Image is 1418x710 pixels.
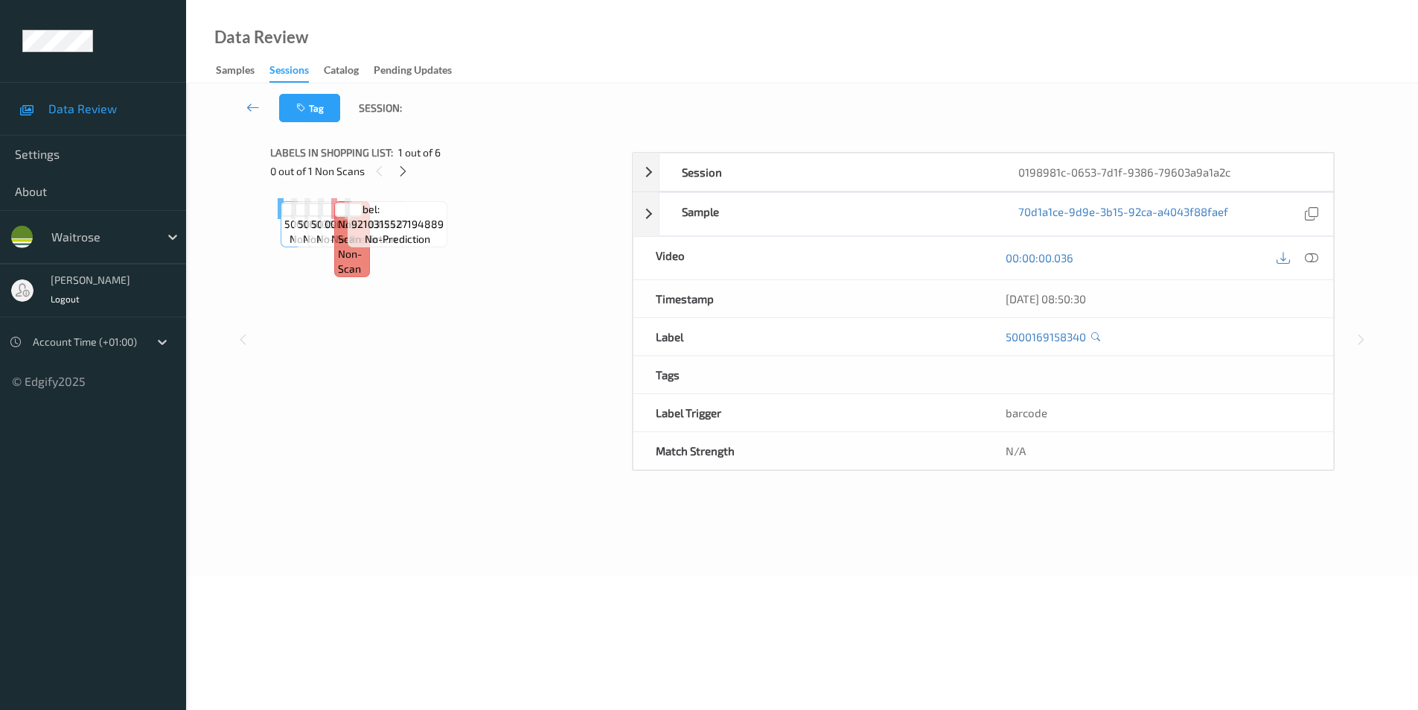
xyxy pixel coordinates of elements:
a: 00:00:00.036 [1006,250,1073,265]
span: no-prediction [303,232,368,247]
div: 0 out of 1 Non Scans [270,162,622,180]
div: Pending Updates [374,63,452,81]
span: no-prediction [290,232,355,247]
button: Tag [279,94,340,122]
div: Session0198981c-0653-7d1f-9386-79603a9a1a2c [633,153,1334,191]
span: no-prediction [331,232,397,247]
div: 0198981c-0653-7d1f-9386-79603a9a1a2c [996,153,1332,191]
div: Sessions [269,63,309,83]
span: Label: 9210315527194889 [351,202,444,232]
a: Samples [216,60,269,81]
div: Session [660,153,996,191]
a: Sessions [269,60,324,83]
a: 5000169158340 [1006,329,1086,344]
div: Sample70d1a1ce-9d9e-3b15-92ca-a4043f88faef [633,192,1334,236]
a: 70d1a1ce-9d9e-3b15-92ca-a4043f88faef [1018,204,1228,224]
span: non-scan [338,247,366,276]
a: Catalog [324,60,374,81]
div: Label Trigger [633,394,983,431]
span: no-prediction [316,232,382,247]
span: Labels in shopping list: [270,145,393,160]
div: [DATE] 08:50:30 [1006,291,1311,306]
div: Video [633,237,983,279]
div: Samples [216,63,255,81]
div: barcode [983,394,1333,431]
span: no-prediction [365,232,430,247]
div: N/A [983,432,1333,469]
div: Data Review [214,30,308,45]
span: 1 out of 6 [398,145,441,160]
div: Sample [660,193,996,235]
div: Timestamp [633,280,983,317]
a: Pending Updates [374,60,467,81]
div: Match Strength [633,432,983,469]
div: Label [633,318,983,355]
div: Tags [633,356,983,393]
div: Catalog [324,63,359,81]
span: Session: [359,101,402,115]
span: Label: Non-Scan [338,202,366,247]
